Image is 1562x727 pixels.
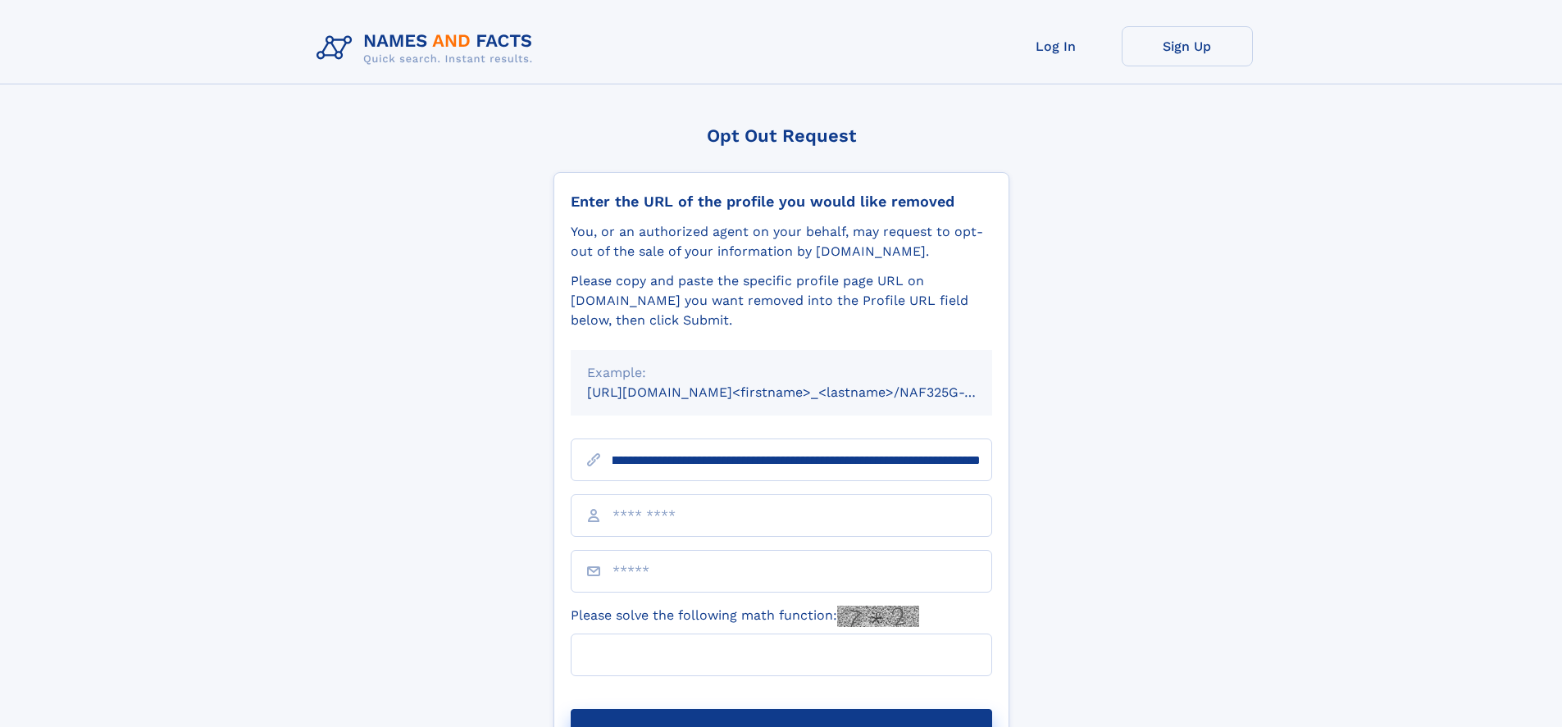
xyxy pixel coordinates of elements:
[990,26,1122,66] a: Log In
[571,222,992,261] div: You, or an authorized agent on your behalf, may request to opt-out of the sale of your informatio...
[310,26,546,70] img: Logo Names and Facts
[1122,26,1253,66] a: Sign Up
[571,271,992,330] div: Please copy and paste the specific profile page URL on [DOMAIN_NAME] you want removed into the Pr...
[587,384,1023,400] small: [URL][DOMAIN_NAME]<firstname>_<lastname>/NAF325G-xxxxxxxx
[571,193,992,211] div: Enter the URL of the profile you would like removed
[571,606,919,627] label: Please solve the following math function:
[553,125,1009,146] div: Opt Out Request
[587,363,976,383] div: Example:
